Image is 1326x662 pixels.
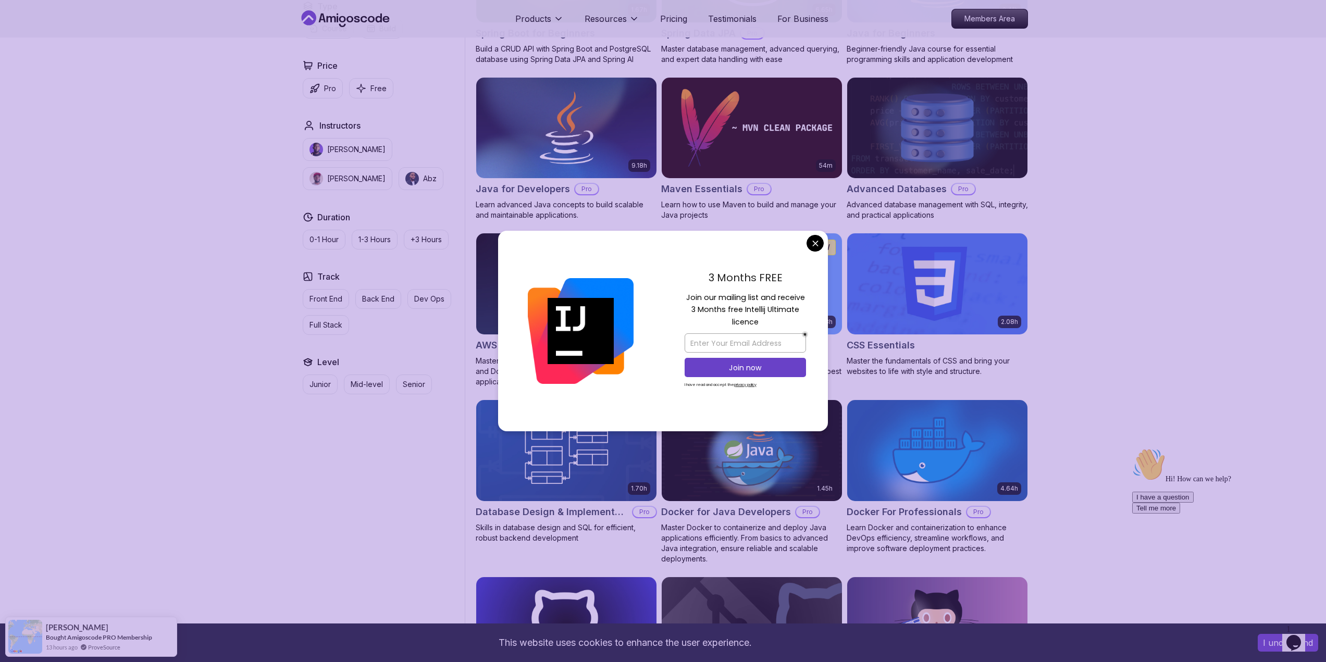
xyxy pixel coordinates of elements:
[405,172,419,185] img: instructor img
[351,379,383,390] p: Mid-level
[327,144,386,155] p: [PERSON_NAME]
[819,161,833,170] p: 54m
[661,522,842,564] p: Master Docker to containerize and deploy Java applications efficiently. From basics to advanced J...
[952,184,975,194] p: Pro
[476,399,657,543] a: Database Design & Implementation card1.70hNEWDatabase Design & ImplementationProSkills in databas...
[303,78,343,98] button: Pro
[8,620,42,654] img: provesource social proof notification image
[303,230,345,249] button: 0-1 Hour
[4,4,38,38] img: :wave:
[309,294,342,304] p: Front End
[411,234,442,245] p: +3 Hours
[515,13,551,25] p: Products
[847,77,1028,221] a: Advanced Databases cardAdvanced DatabasesProAdvanced database management with SQL, integrity, and...
[370,83,387,94] p: Free
[847,356,1028,377] p: Master the fundamentals of CSS and bring your websites to life with style and structure.
[476,505,628,519] h2: Database Design & Implementation
[396,374,432,394] button: Senior
[4,4,192,70] div: 👋Hi! How can we help?I have a questionTell me more
[476,77,657,221] a: Java for Developers card9.18hJava for DevelopersProLearn advanced Java concepts to build scalable...
[303,374,338,394] button: Junior
[309,234,339,245] p: 0-1 Hour
[309,320,342,330] p: Full Stack
[327,173,386,184] p: [PERSON_NAME]
[661,399,842,564] a: Docker for Java Developers card1.45hDocker for Java DevelopersProMaster Docker to containerize an...
[661,77,842,221] a: Maven Essentials card54mMaven EssentialsProLearn how to use Maven to build and manage your Java p...
[575,184,598,194] p: Pro
[303,167,392,190] button: instructor img[PERSON_NAME]
[585,13,639,33] button: Resources
[1282,620,1316,652] iframe: chat widget
[46,623,108,632] span: [PERSON_NAME]
[662,400,842,501] img: Docker for Java Developers card
[46,633,66,641] span: Bought
[309,172,323,185] img: instructor img
[476,356,657,387] p: Master AWS services like EC2, RDS, VPC, Route 53, and Docker to deploy and manage scalable cloud ...
[817,484,833,493] p: 1.45h
[319,119,361,132] h2: Instructors
[1258,634,1318,652] button: Accept cookies
[1128,444,1316,615] iframe: chat widget
[317,270,340,283] h2: Track
[355,289,401,309] button: Back End
[358,234,391,245] p: 1-3 Hours
[407,289,451,309] button: Dev Ops
[476,44,657,65] p: Build a CRUD API with Spring Boot and PostgreSQL database using Spring Data JPA and Spring AI
[309,143,323,156] img: instructor img
[476,338,568,353] h2: AWS for Developers
[847,338,915,353] h2: CSS Essentials
[476,522,657,543] p: Skills in database design and SQL for efficient, robust backend development
[847,400,1027,501] img: Docker For Professionals card
[631,161,647,170] p: 9.18h
[67,633,152,641] a: Amigoscode PRO Membership
[661,182,742,196] h2: Maven Essentials
[847,44,1028,65] p: Beginner-friendly Java course for essential programming skills and application development
[403,379,425,390] p: Senior
[423,173,437,184] p: Abz
[708,13,757,25] a: Testimonials
[4,31,103,39] span: Hi! How can we help?
[515,13,564,33] button: Products
[661,505,791,519] h2: Docker for Java Developers
[476,400,656,501] img: Database Design & Implementation card
[399,167,443,190] button: instructor imgAbz
[777,13,828,25] p: For Business
[1000,484,1018,493] p: 4.64h
[8,631,1242,654] div: This website uses cookies to enhance the user experience.
[4,48,66,59] button: I have a question
[317,356,339,368] h2: Level
[847,199,1028,220] p: Advanced database management with SQL, integrity, and practical applications
[967,507,990,517] p: Pro
[303,138,392,161] button: instructor img[PERSON_NAME]
[349,78,393,98] button: Free
[847,233,1028,377] a: CSS Essentials card2.08hCSS EssentialsMaster the fundamentals of CSS and bring your websites to l...
[633,507,656,517] p: Pro
[324,83,336,94] p: Pro
[309,379,331,390] p: Junior
[951,9,1028,29] a: Members Area
[661,199,842,220] p: Learn how to use Maven to build and manage your Java projects
[476,233,657,387] a: AWS for Developers card2.73hJUST RELEASEDAWS for DevelopersProMaster AWS services like EC2, RDS, ...
[476,78,656,179] img: Java for Developers card
[4,59,52,70] button: Tell me more
[847,182,947,196] h2: Advanced Databases
[303,289,349,309] button: Front End
[362,294,394,304] p: Back End
[414,294,444,304] p: Dev Ops
[847,522,1028,554] p: Learn Docker and containerization to enhance DevOps efficiency, streamline workflows, and improve...
[662,78,842,179] img: Maven Essentials card
[631,484,647,493] p: 1.70h
[847,399,1028,554] a: Docker For Professionals card4.64hDocker For ProfessionalsProLearn Docker and containerization to...
[46,643,78,652] span: 13 hours ago
[660,13,687,25] a: Pricing
[748,184,771,194] p: Pro
[476,233,656,334] img: AWS for Developers card
[352,230,398,249] button: 1-3 Hours
[476,199,657,220] p: Learn advanced Java concepts to build scalable and maintainable applications.
[952,9,1027,28] p: Members Area
[88,643,120,652] a: ProveSource
[1001,318,1018,326] p: 2.08h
